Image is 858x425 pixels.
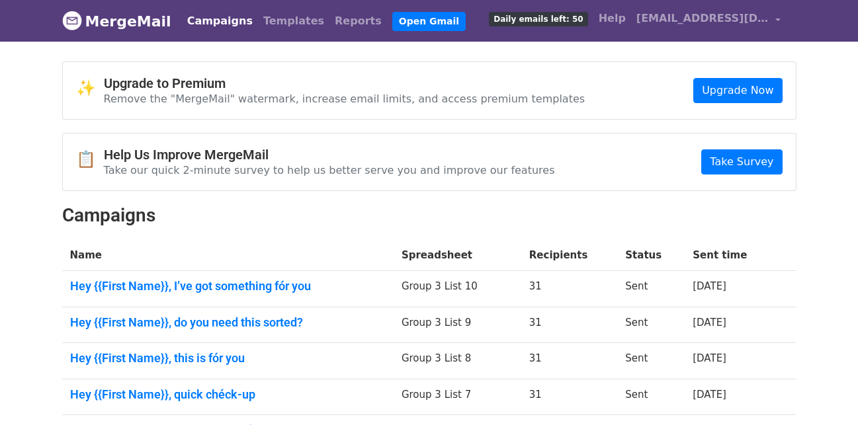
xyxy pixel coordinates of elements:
[70,351,386,366] a: ​Hey {{First Name}}, this is fór you
[392,12,466,31] a: Open Gmail
[70,315,386,330] a: ​Hey {{First Name}}, do you need this sorted?
[693,389,726,401] a: [DATE]
[394,307,521,343] td: Group 3 List 9
[617,307,685,343] td: Sent
[70,279,386,293] a: ​Hey {{First Name}}, I’ve got something fór you
[685,240,775,271] th: Sent time
[70,387,386,402] a: ​Hey {{First Name}}, quick chéck-up
[62,7,171,35] a: MergeMail
[76,150,104,169] span: 📋
[62,240,394,271] th: Name
[521,343,618,379] td: 31
[521,379,618,415] td: 31
[104,92,585,106] p: Remove the "MergeMail" watermark, increase email limits, and access premium templates
[104,163,555,177] p: Take our quick 2-minute survey to help us better serve you and improve our features
[792,362,858,425] iframe: Chat Widget
[617,379,685,415] td: Sent
[617,343,685,379] td: Sent
[394,343,521,379] td: Group 3 List 8
[521,240,618,271] th: Recipients
[636,11,769,26] span: [EMAIL_ADDRESS][DOMAIN_NAME]
[617,271,685,307] td: Sent
[489,12,587,26] span: Daily emails left: 50
[693,280,726,292] a: [DATE]
[617,240,685,271] th: Status
[394,240,521,271] th: Spreadsheet
[62,204,796,227] h2: Campaigns
[701,149,782,174] a: Take Survey
[76,79,104,98] span: ✨
[329,8,387,34] a: Reports
[394,271,521,307] td: Group 3 List 10
[693,352,726,364] a: [DATE]
[258,8,329,34] a: Templates
[521,271,618,307] td: 31
[484,5,593,32] a: Daily emails left: 50
[521,307,618,343] td: 31
[593,5,631,32] a: Help
[104,147,555,163] h4: Help Us Improve MergeMail
[62,11,82,30] img: MergeMail logo
[631,5,786,36] a: [EMAIL_ADDRESS][DOMAIN_NAME]
[182,8,258,34] a: Campaigns
[104,75,585,91] h4: Upgrade to Premium
[693,78,782,103] a: Upgrade Now
[394,379,521,415] td: Group 3 List 7
[693,317,726,328] a: [DATE]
